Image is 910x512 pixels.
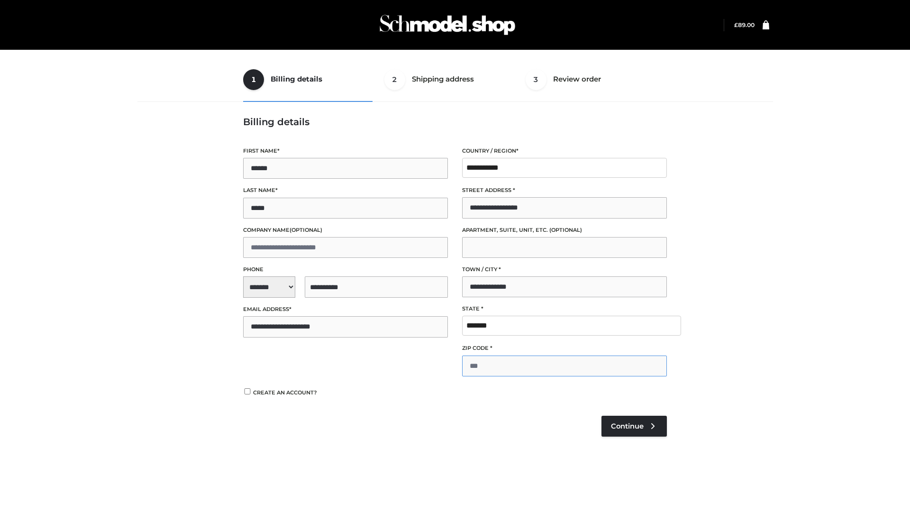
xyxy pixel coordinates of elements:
label: Town / City [462,265,667,274]
label: Company name [243,226,448,235]
span: (optional) [549,227,582,233]
span: £ [734,21,738,28]
bdi: 89.00 [734,21,755,28]
input: Create an account? [243,388,252,394]
label: Street address [462,186,667,195]
label: Apartment, suite, unit, etc. [462,226,667,235]
h3: Billing details [243,116,667,128]
label: Email address [243,305,448,314]
label: Country / Region [462,146,667,155]
a: £89.00 [734,21,755,28]
span: (optional) [290,227,322,233]
label: Last name [243,186,448,195]
label: Phone [243,265,448,274]
a: Continue [601,416,667,437]
label: ZIP Code [462,344,667,353]
label: First name [243,146,448,155]
span: Create an account? [253,389,317,396]
label: State [462,304,667,313]
img: Schmodel Admin 964 [376,6,519,44]
span: Continue [611,422,644,430]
